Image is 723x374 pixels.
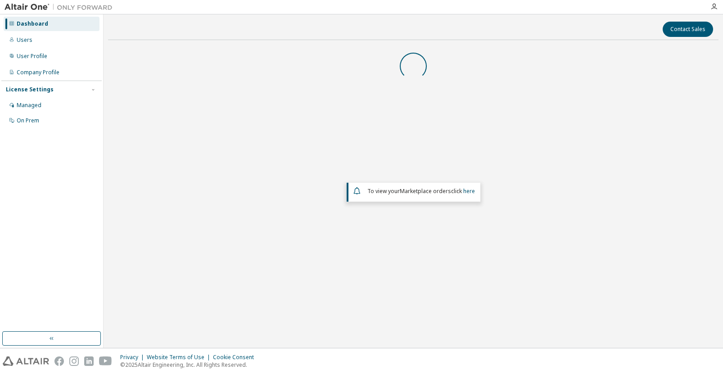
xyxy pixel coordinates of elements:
em: Marketplace orders [400,187,451,195]
div: Managed [17,102,41,109]
span: To view your click [367,187,475,195]
div: Dashboard [17,20,48,27]
img: facebook.svg [54,356,64,366]
img: altair_logo.svg [3,356,49,366]
div: Website Terms of Use [147,354,213,361]
div: User Profile [17,53,47,60]
img: linkedin.svg [84,356,94,366]
button: Contact Sales [663,22,713,37]
div: Company Profile [17,69,59,76]
div: Cookie Consent [213,354,259,361]
img: youtube.svg [99,356,112,366]
a: here [463,187,475,195]
img: Altair One [5,3,117,12]
p: © 2025 Altair Engineering, Inc. All Rights Reserved. [120,361,259,369]
img: instagram.svg [69,356,79,366]
div: Users [17,36,32,44]
div: Privacy [120,354,147,361]
div: License Settings [6,86,54,93]
div: On Prem [17,117,39,124]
